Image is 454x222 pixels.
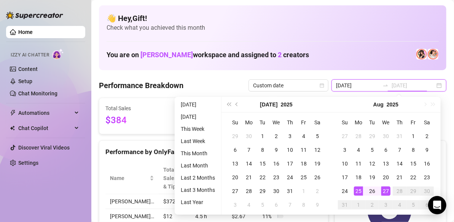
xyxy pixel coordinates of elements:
div: 9 [272,145,281,154]
div: 24 [340,187,349,196]
td: 2025-07-16 [269,157,283,171]
div: 18 [299,159,308,168]
div: 25 [299,173,308,182]
td: 2025-08-03 [338,143,352,157]
span: thunderbolt [10,110,16,116]
div: 1 [299,187,308,196]
button: Choose a month [373,97,384,112]
div: 7 [395,145,404,154]
div: 27 [381,187,390,196]
div: 20 [381,173,390,182]
div: 14 [395,159,404,168]
h1: You are on workspace and assigned to creators [107,51,309,59]
input: End date [392,81,435,90]
td: 2025-07-05 [311,129,324,143]
li: This Month [178,149,218,158]
div: 5 [313,132,322,141]
td: 2025-08-10 [338,157,352,171]
td: 2025-07-01 [256,129,269,143]
td: 2025-07-30 [269,184,283,198]
th: Tu [365,116,379,129]
td: 2025-08-20 [379,171,393,184]
div: 3 [381,200,390,209]
div: 6 [272,200,281,209]
td: 2025-08-31 [338,198,352,212]
td: 2025-07-04 [297,129,311,143]
td: 2025-08-29 [406,184,420,198]
button: Previous month (PageUp) [233,97,241,112]
td: 2025-09-04 [393,198,406,212]
span: Automations [18,107,72,119]
td: 2025-08-13 [379,157,393,171]
div: 26 [313,173,322,182]
div: 14 [244,159,253,168]
td: 2025-07-30 [379,129,393,143]
span: calendar [320,83,324,88]
td: 2025-08-16 [420,157,434,171]
div: 22 [258,173,267,182]
th: Sa [311,116,324,129]
th: Tu [256,116,269,129]
th: We [379,116,393,129]
th: Fr [297,116,311,129]
img: Chat Copilot [10,125,15,131]
div: 30 [244,132,253,141]
div: Performance by OnlyFans Creator [105,147,322,157]
li: Last Year [178,198,218,207]
td: 2025-09-01 [352,198,365,212]
td: 2025-07-23 [269,171,283,184]
div: 26 [368,187,377,196]
div: 2 [272,132,281,141]
td: 2025-08-11 [352,157,365,171]
td: 2025-08-03 [228,198,242,212]
td: 2025-07-25 [297,171,311,184]
td: 2025-08-25 [352,184,365,198]
div: 23 [422,173,432,182]
td: 2025-08-08 [406,143,420,157]
div: 29 [231,132,240,141]
td: 2025-08-09 [420,143,434,157]
td: 2025-08-24 [338,184,352,198]
div: 4 [354,145,363,154]
div: 29 [409,187,418,196]
div: 10 [285,145,295,154]
div: 24 [285,173,295,182]
td: 2025-08-08 [297,198,311,212]
div: 21 [395,173,404,182]
td: 2025-07-10 [283,143,297,157]
th: Su [228,116,242,129]
a: Home [18,29,33,35]
td: 2025-08-05 [365,143,379,157]
td: 2025-07-31 [393,129,406,143]
div: 28 [354,132,363,141]
li: This Week [178,124,218,134]
td: 2025-08-14 [393,157,406,171]
span: swap-right [382,82,389,88]
a: Setup [18,78,32,84]
div: 13 [231,159,240,168]
td: 2025-07-09 [269,143,283,157]
td: 2025-08-21 [393,171,406,184]
th: Sa [420,116,434,129]
div: 5 [409,200,418,209]
td: 2025-07-19 [311,157,324,171]
td: 2025-08-28 [393,184,406,198]
td: 2025-07-31 [283,184,297,198]
td: 2025-09-05 [406,198,420,212]
div: 20 [231,173,240,182]
div: 21 [244,173,253,182]
div: 2 [368,200,377,209]
img: AI Chatter [52,48,64,60]
th: Mo [242,116,256,129]
span: Total Sales [105,104,175,113]
a: Discover Viral Videos [18,145,70,151]
td: 2025-06-29 [228,129,242,143]
span: Custom date [253,80,324,91]
div: 5 [368,145,377,154]
div: 30 [381,132,390,141]
th: Su [338,116,352,129]
div: 6 [422,200,432,209]
td: 2025-07-24 [283,171,297,184]
td: 2025-08-22 [406,171,420,184]
span: Chat Copilot [18,122,72,134]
